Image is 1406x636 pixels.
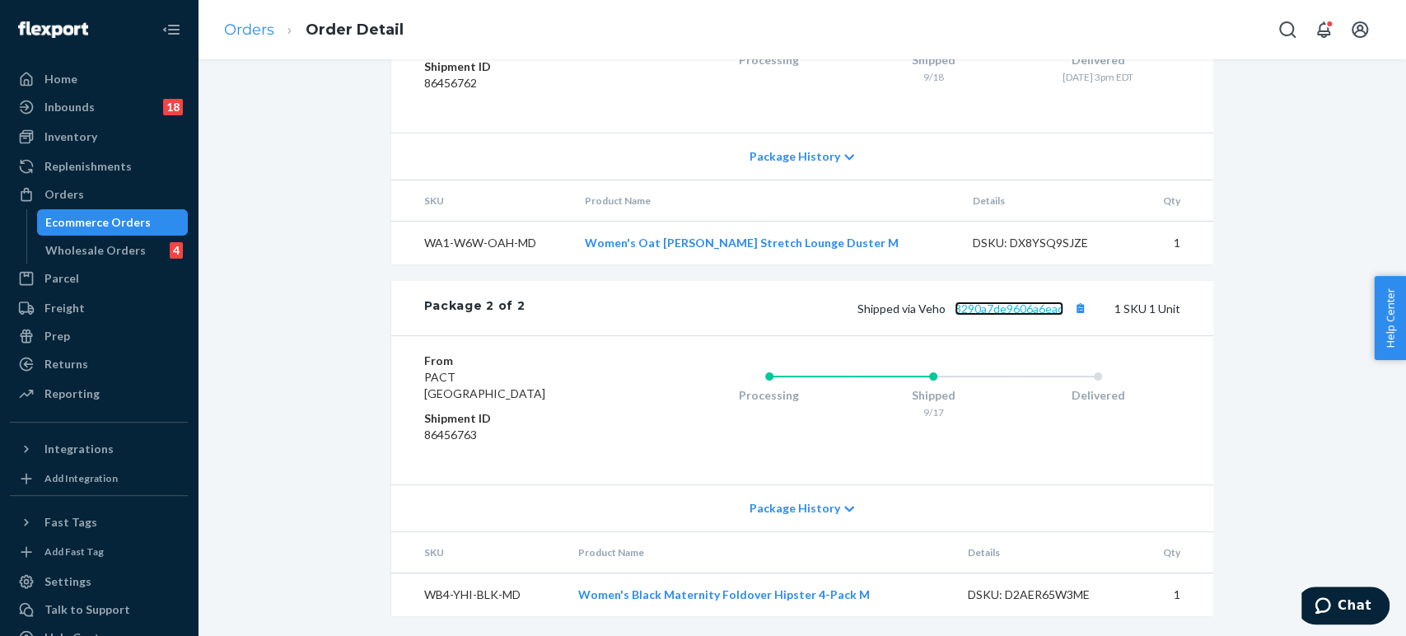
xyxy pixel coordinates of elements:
[44,386,100,402] div: Reporting
[44,471,118,485] div: Add Integration
[10,596,188,623] button: Talk to Support
[44,186,84,203] div: Orders
[10,181,188,208] a: Orders
[968,587,1123,603] div: DSKU: D2AER65W3ME
[44,129,97,145] div: Inventory
[1271,13,1304,46] button: Open Search Box
[10,542,188,562] a: Add Fast Tag
[44,71,77,87] div: Home
[44,601,130,618] div: Talk to Support
[851,405,1016,419] div: 9/17
[572,180,960,222] th: Product Name
[424,353,621,369] dt: From
[585,236,899,250] a: Women's Oat [PERSON_NAME] Stretch Lounge Duster M
[10,568,188,595] a: Settings
[1135,573,1212,617] td: 1
[1016,387,1180,404] div: Delivered
[1343,13,1376,46] button: Open account menu
[10,381,188,407] a: Reporting
[1016,52,1180,68] div: Delivered
[960,180,1141,222] th: Details
[424,410,621,427] dt: Shipment ID
[851,70,1016,84] div: 9/18
[44,545,104,559] div: Add Fast Tag
[851,387,1016,404] div: Shipped
[687,52,852,68] div: Processing
[44,328,70,344] div: Prep
[44,99,95,115] div: Inbounds
[1135,532,1212,573] th: Qty
[578,587,870,601] a: Women's Black Maternity Foldover Hipster 4-Pack M
[10,153,188,180] a: Replenishments
[1301,587,1390,628] iframe: Opens a widget where you can chat to one of our agents
[44,573,91,590] div: Settings
[424,58,621,75] dt: Shipment ID
[424,427,621,443] dd: 86456763
[851,52,1016,68] div: Shipped
[10,265,188,292] a: Parcel
[45,214,151,231] div: Ecommerce Orders
[44,158,132,175] div: Replenishments
[955,302,1063,316] a: 8290a7de9606a6eac
[44,441,114,457] div: Integrations
[750,148,840,165] span: Package History
[955,532,1136,573] th: Details
[44,270,79,287] div: Parcel
[687,387,852,404] div: Processing
[18,21,88,38] img: Flexport logo
[44,300,85,316] div: Freight
[525,297,1179,319] div: 1 SKU 1 Unit
[424,297,525,319] div: Package 2 of 2
[424,370,545,400] span: PACT [GEOGRAPHIC_DATA]
[1374,276,1406,360] button: Help Center
[10,323,188,349] a: Prep
[10,509,188,535] button: Fast Tags
[973,235,1128,251] div: DSKU: DX8YSQ9SJZE
[37,209,189,236] a: Ecommerce Orders
[857,302,1091,316] span: Shipped via Veho
[306,21,404,39] a: Order Detail
[565,532,954,573] th: Product Name
[45,242,146,259] div: Wholesale Orders
[1141,180,1213,222] th: Qty
[170,242,183,259] div: 4
[211,6,417,54] ol: breadcrumbs
[163,99,183,115] div: 18
[391,222,572,265] td: WA1-W6W-OAH-MD
[1141,222,1213,265] td: 1
[391,180,572,222] th: SKU
[155,13,188,46] button: Close Navigation
[750,500,840,517] span: Package History
[1307,13,1340,46] button: Open notifications
[10,436,188,462] button: Integrations
[1016,70,1180,84] div: [DATE] 3pm EDT
[1070,297,1091,319] button: Copy tracking number
[224,21,274,39] a: Orders
[10,295,188,321] a: Freight
[391,573,566,617] td: WB4-YHI-BLK-MD
[10,469,188,489] a: Add Integration
[424,75,621,91] dd: 86456762
[10,124,188,150] a: Inventory
[10,351,188,377] a: Returns
[44,514,97,531] div: Fast Tags
[391,532,566,573] th: SKU
[10,66,188,92] a: Home
[37,237,189,264] a: Wholesale Orders4
[10,94,188,120] a: Inbounds18
[44,356,88,372] div: Returns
